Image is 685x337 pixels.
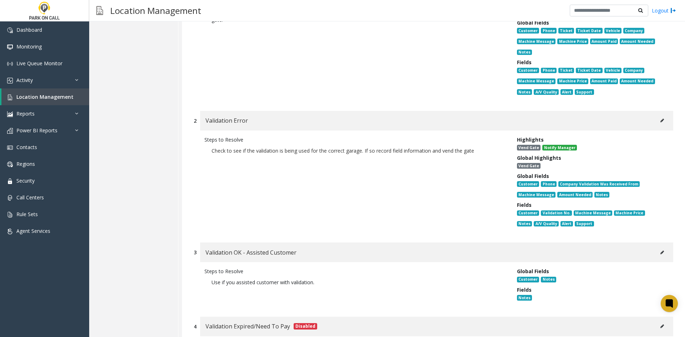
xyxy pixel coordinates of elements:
[620,39,655,44] span: Amount Needed
[517,50,532,55] span: Notes
[623,28,644,34] span: Company
[517,201,532,208] span: Fields
[594,192,609,198] span: Notes
[7,128,13,134] img: 'icon'
[7,229,13,234] img: 'icon'
[7,95,13,100] img: 'icon'
[16,211,38,218] span: Rule Sets
[7,162,13,167] img: 'icon'
[517,19,549,26] span: Global Fields
[557,39,588,44] span: Machine Price
[590,78,618,84] span: Amount Paid
[7,145,13,150] img: 'icon'
[517,68,539,73] span: Customer
[517,268,549,275] span: Global Fields
[557,78,588,84] span: Machine Price
[620,78,655,84] span: Amount Needed
[614,210,645,216] span: Machine Price
[517,173,549,179] span: Global Fields
[517,154,561,161] span: Global Highlights
[542,145,577,150] span: Notify Manager
[16,194,44,201] span: Call Centers
[541,68,556,73] span: Phone
[541,277,556,282] span: Notes
[558,28,574,34] span: Ticket
[517,78,555,84] span: Machine Message
[7,178,13,184] img: 'icon'
[16,26,42,33] span: Dashboard
[558,181,640,187] span: Company Validation Was Received From
[7,78,13,83] img: 'icon'
[517,89,532,95] span: Notes
[574,210,612,216] span: Machine Message
[517,295,532,301] span: Notes
[205,116,248,125] span: Validation Error
[670,7,676,14] img: logout
[517,28,539,34] span: Customer
[204,136,506,143] div: Steps to Resolve
[7,111,13,117] img: 'icon'
[204,275,506,290] p: Use if you assisted customer with validation.
[517,221,532,227] span: Notes
[212,147,499,154] p: Check to see if the validation is being used for the correct garage. If so record field informati...
[517,286,532,293] span: Fields
[534,221,558,227] span: A/V Quality
[560,89,573,95] span: Alert
[560,221,573,227] span: Alert
[7,27,13,33] img: 'icon'
[16,110,35,117] span: Reports
[576,28,602,34] span: Ticket Date
[194,323,197,330] div: 4
[541,210,572,216] span: Validation No.
[517,210,539,216] span: Customer
[16,77,33,83] span: Activity
[517,181,539,187] span: Customer
[517,39,555,44] span: Machine Message
[534,89,558,95] span: A/V Quality
[205,322,290,331] span: Validation Expired/Need To Pay
[204,267,506,275] div: Steps to Resolve
[517,59,532,66] span: Fields
[16,43,42,50] span: Monitoring
[517,163,541,169] span: Vend Gate
[194,249,197,256] div: 3
[517,136,544,143] span: Highlights
[652,7,676,14] a: Logout
[16,127,57,134] span: Power BI Reports
[517,192,555,198] span: Machine Message
[16,228,50,234] span: Agent Services
[7,195,13,201] img: 'icon'
[7,44,13,50] img: 'icon'
[575,89,594,95] span: Support
[1,88,89,105] a: Location Management
[575,221,594,227] span: Support
[517,145,541,150] span: Vend Gate
[294,323,317,330] span: Disabled
[96,2,103,19] img: pageIcon
[16,60,62,67] span: Live Queue Monitor
[16,93,73,100] span: Location Management
[604,28,621,34] span: Vehicle
[557,192,592,198] span: Amount Needed
[541,181,556,187] span: Phone
[107,2,205,19] h3: Location Management
[590,39,618,44] span: Amount Paid
[604,68,621,73] span: Vehicle
[7,61,13,67] img: 'icon'
[16,177,35,184] span: Security
[205,248,296,257] span: Validation OK - Assisted Customer
[558,68,574,73] span: Ticket
[541,28,556,34] span: Phone
[16,144,37,150] span: Contacts
[194,117,197,124] div: 2
[623,68,644,73] span: Company
[576,68,602,73] span: Ticket Date
[517,277,539,282] span: Customer
[7,212,13,218] img: 'icon'
[16,160,35,167] span: Regions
